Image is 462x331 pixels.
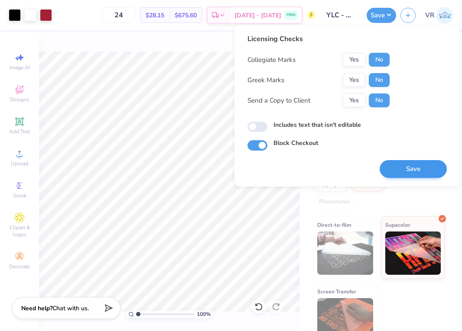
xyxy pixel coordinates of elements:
div: Rhinestones [313,196,355,209]
span: 100 % [197,310,211,318]
span: $675.60 [175,11,197,20]
strong: Need help? [21,304,52,312]
img: Val Rhey Lodueta [436,7,453,24]
div: Collegiate Marks [247,55,296,65]
span: Designs [10,96,29,103]
span: Decorate [9,263,30,270]
label: Includes text that isn't editable [273,120,361,129]
span: VR [425,10,434,20]
button: Yes [343,53,365,67]
label: Block Checkout [273,138,318,148]
button: Save [367,8,396,23]
span: Clipart & logos [4,224,35,238]
button: No [369,53,390,67]
input: – – [102,7,136,23]
button: Save [380,160,447,178]
span: Supacolor [385,220,410,229]
img: Supacolor [385,231,441,275]
a: VR [425,7,453,24]
span: [DATE] - [DATE] [234,11,281,20]
input: Untitled Design [320,6,362,24]
span: Greek [13,192,26,199]
div: Licensing Checks [247,34,390,44]
span: Upload [11,160,28,167]
button: No [369,73,390,87]
span: Image AI [10,64,30,71]
span: $28.15 [146,11,164,20]
button: Yes [343,73,365,87]
span: Add Text [9,128,30,135]
span: Chat with us. [52,304,89,312]
span: Direct-to-film [317,220,351,229]
div: Send a Copy to Client [247,96,310,106]
button: No [369,93,390,107]
button: Yes [343,93,365,107]
div: Greek Marks [247,75,284,85]
img: Direct-to-film [317,231,373,275]
span: Screen Transfer [317,287,356,296]
span: FREE [286,12,296,18]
